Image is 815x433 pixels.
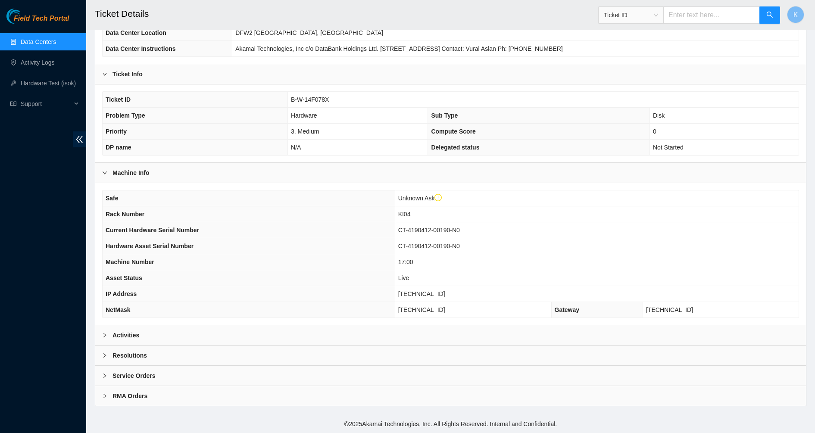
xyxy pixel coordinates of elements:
span: Ticket ID [604,9,658,22]
span: 0 [653,128,656,135]
a: Data Centers [21,38,56,45]
span: [TECHNICAL_ID] [398,306,445,313]
div: Activities [95,325,806,345]
span: IP Address [106,290,137,297]
span: CT-4190412-00190-N0 [398,243,460,249]
span: Hardware Asset Serial Number [106,243,194,249]
span: Problem Type [106,112,145,119]
span: Sub Type [431,112,458,119]
span: Safe [106,195,119,202]
span: [TECHNICAL_ID] [646,306,693,313]
span: Asset Status [106,274,142,281]
a: Hardware Test (isok) [21,80,76,87]
div: Service Orders [95,366,806,386]
b: Resolutions [112,351,147,360]
span: Ticket ID [106,96,131,103]
span: Delegated status [431,144,479,151]
span: 17:00 [398,259,413,265]
span: Data Center Location [106,29,166,36]
span: Unknown Ask [398,195,442,202]
span: search [766,11,773,19]
div: Resolutions [95,346,806,365]
span: Disk [653,112,665,119]
span: right [102,393,107,399]
span: B-W-14F078X [291,96,329,103]
span: right [102,72,107,77]
span: NetMask [106,306,131,313]
footer: © 2025 Akamai Technologies, Inc. All Rights Reserved. Internal and Confidential. [86,415,815,433]
span: Support [21,95,72,112]
div: RMA Orders [95,386,806,406]
span: right [102,373,107,378]
span: Compute Score [431,128,475,135]
span: Data Center Instructions [106,45,176,52]
div: Machine Info [95,163,806,183]
span: Not Started [653,144,684,151]
span: [TECHNICAL_ID] [398,290,445,297]
span: N/A [291,144,301,151]
a: Activity Logs [21,59,55,66]
span: KI04 [398,211,411,218]
span: right [102,170,107,175]
span: Current Hardware Serial Number [106,227,199,234]
b: Ticket Info [112,69,143,79]
span: Gateway [555,306,580,313]
span: DP name [106,144,131,151]
span: CT-4190412-00190-N0 [398,227,460,234]
button: K [787,6,804,23]
div: Ticket Info [95,64,806,84]
span: read [10,101,16,107]
a: Akamai TechnologiesField Tech Portal [6,16,69,27]
span: Machine Number [106,259,154,265]
span: Akamai Technologies, Inc c/o DataBank Holdings Ltd. [STREET_ADDRESS] Contact: Vural Aslan Ph: [PH... [235,45,562,52]
span: Rack Number [106,211,144,218]
span: right [102,353,107,358]
span: double-left [73,131,86,147]
span: exclamation-circle [434,194,442,202]
span: DFW2 [GEOGRAPHIC_DATA], [GEOGRAPHIC_DATA] [235,29,383,36]
span: Field Tech Portal [14,15,69,23]
span: Hardware [291,112,317,119]
b: Service Orders [112,371,156,380]
b: Activities [112,330,139,340]
span: 3. Medium [291,128,319,135]
span: Live [398,274,409,281]
b: RMA Orders [112,391,147,401]
input: Enter text here... [663,6,760,24]
span: K [793,9,798,20]
img: Akamai Technologies [6,9,44,24]
span: Priority [106,128,127,135]
b: Machine Info [112,168,150,178]
button: search [759,6,780,24]
span: right [102,333,107,338]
